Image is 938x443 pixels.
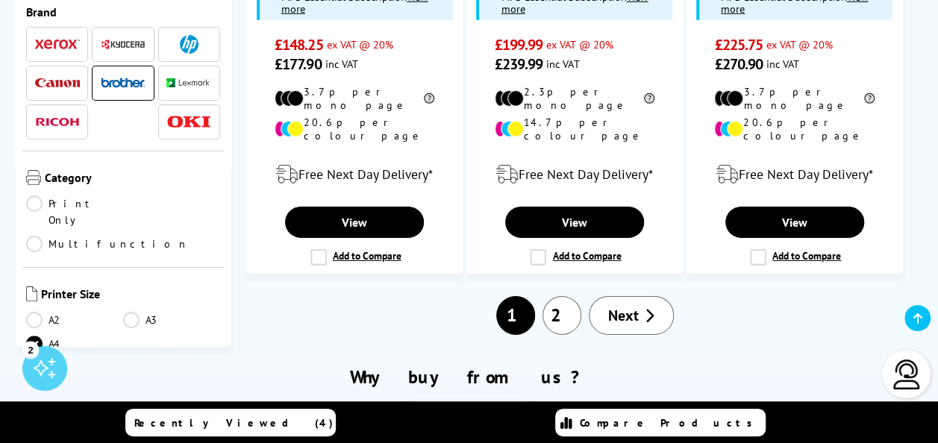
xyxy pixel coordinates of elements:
[166,74,211,92] a: Lexmark
[134,416,334,430] span: Recently Viewed (4)
[546,57,579,71] span: inc VAT
[589,296,674,335] a: Next
[26,170,41,185] img: Category
[714,116,875,142] li: 20.6p per colour page
[166,35,211,54] a: HP
[35,118,80,126] img: Ricoh
[275,116,435,142] li: 20.6p per colour page
[495,35,543,54] span: £199.99
[26,336,123,352] a: A4
[26,195,123,228] a: Print Only
[101,35,146,54] a: Kyocera
[495,54,543,74] span: £239.99
[327,37,393,51] span: ex VAT @ 20%
[35,39,80,49] img: Xerox
[325,57,358,71] span: inc VAT
[285,207,424,238] a: View
[28,365,910,389] h2: Why buy from us?
[35,74,80,92] a: Canon
[714,54,763,74] span: £270.90
[35,113,80,131] a: Ricoh
[766,57,799,71] span: inc VAT
[766,37,833,51] span: ex VAT @ 20%
[45,170,220,188] span: Category
[125,409,336,436] a: Recently Viewed (4)
[580,416,760,430] span: Compare Products
[714,85,875,112] li: 3.7p per mono page
[714,35,763,54] span: £225.75
[166,78,211,87] img: Lexmark
[546,37,613,51] span: ex VAT @ 20%
[505,207,644,238] a: View
[166,116,211,128] img: OKI
[275,35,323,54] span: £148.25
[101,74,146,92] a: Brother
[725,207,864,238] a: View
[543,296,581,335] a: 2
[475,154,675,195] div: modal_delivery
[495,116,655,142] li: 14.7p per colour page
[26,4,220,19] span: Brand
[180,35,198,54] img: HP
[26,236,189,252] a: Multifunction
[41,286,220,304] span: Printer Size
[166,113,211,131] a: OKI
[35,35,80,54] a: Xerox
[275,54,322,74] span: £177.90
[123,312,220,328] a: A3
[35,78,80,88] img: Canon
[101,78,146,88] img: Brother
[892,359,922,389] img: user-headset-light.svg
[750,249,841,266] label: Add to Compare
[608,306,639,325] span: Next
[254,154,454,195] div: modal_delivery
[22,341,39,357] div: 2
[26,286,37,301] img: Printer Size
[101,39,146,50] img: Kyocera
[695,154,895,195] div: modal_delivery
[310,249,401,266] label: Add to Compare
[26,312,123,328] a: A2
[275,85,435,112] li: 3.7p per mono page
[555,409,766,436] a: Compare Products
[495,85,655,112] li: 2.3p per mono page
[530,249,621,266] label: Add to Compare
